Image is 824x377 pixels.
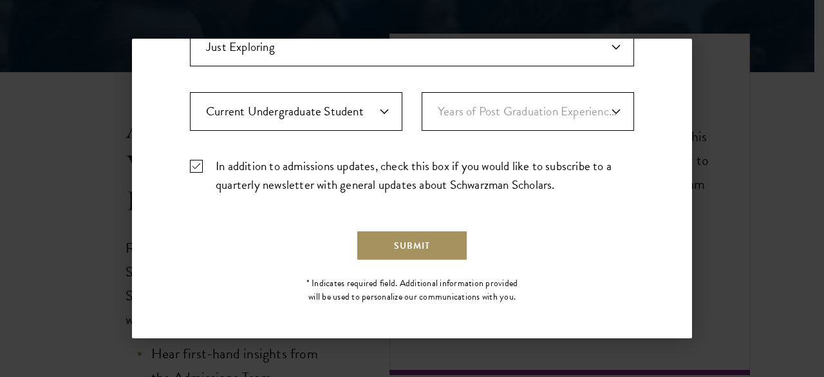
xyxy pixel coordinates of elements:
[190,28,634,66] div: Anticipated Entry Term*
[422,92,634,131] div: Years of Post Graduation Experience?*
[190,157,634,194] label: In addition to admissions updates, check this box if you would like to subscribe to a quarterly n...
[301,276,523,304] div: * Indicates required field. Additional information provided will be used to personalize our commu...
[190,92,402,131] div: Highest Level of Degree?*
[190,157,634,194] div: Check this box to receive a quarterly newsletter with general updates about Schwarzman Scholars.
[356,230,468,261] button: Submit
